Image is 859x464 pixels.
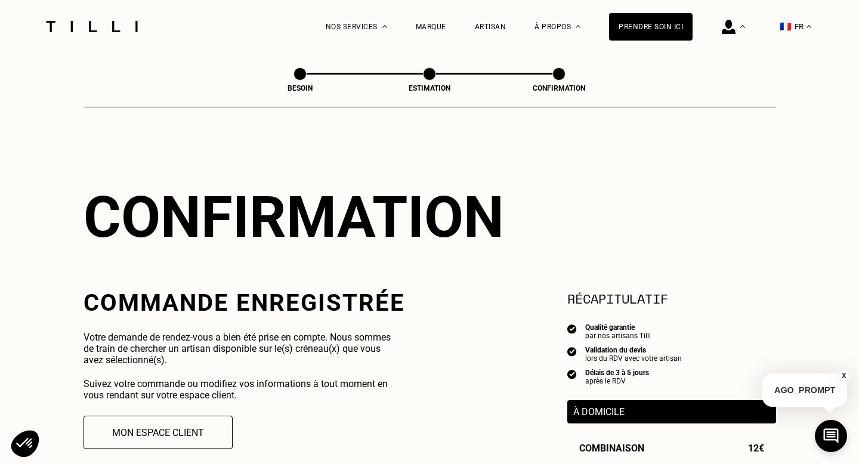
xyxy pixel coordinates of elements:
div: Estimation [370,84,489,92]
a: Prendre soin ici [609,13,693,41]
div: Besoin [240,84,360,92]
span: 12€ [748,443,764,454]
a: Artisan [475,23,506,31]
div: par nos artisans Tilli [585,332,651,340]
span: 🇫🇷 [780,21,792,32]
img: Logo du service de couturière Tilli [42,21,142,32]
p: Votre demande de rendez-vous a bien été prise en compte. Nous sommes de train de chercher un arti... [84,332,401,366]
p: AGO_PROMPT [762,373,847,407]
p: Suivez votre commande ou modifiez vos informations à tout moment en vous rendant sur votre espace... [84,378,401,401]
div: Confirmation [84,184,776,250]
span: Combinaison [579,443,644,454]
img: Menu déroulant [740,25,745,28]
p: À domicile [573,406,770,417]
a: Marque [416,23,446,31]
div: lors du RDV avec votre artisan [585,354,682,363]
img: Menu déroulant [382,25,387,28]
div: après le RDV [585,377,649,385]
div: Validation du devis [585,346,682,354]
div: Qualité garantie [585,323,651,332]
img: icône connexion [722,20,736,34]
button: Mon espace client [84,416,233,449]
button: X [838,369,850,382]
img: icon list info [567,369,577,379]
h2: Commande enregistrée [84,289,405,317]
div: Délais de 3 à 5 jours [585,369,649,377]
img: icon list info [567,346,577,357]
img: Menu déroulant à propos [576,25,580,28]
img: icon list info [567,323,577,334]
div: Confirmation [499,84,619,92]
section: Récapitulatif [567,289,776,308]
img: menu déroulant [807,25,811,28]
